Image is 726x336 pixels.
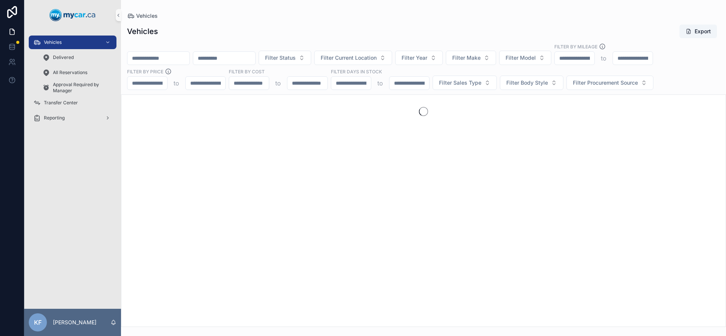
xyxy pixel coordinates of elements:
[259,51,311,65] button: Select Button
[53,70,87,76] span: All Reservations
[499,51,551,65] button: Select Button
[38,51,116,64] a: Delivered
[44,39,62,45] span: Vehicles
[452,54,481,62] span: Filter Make
[24,30,121,135] div: scrollable content
[29,36,116,49] a: Vehicles
[50,9,96,21] img: App logo
[506,54,536,62] span: Filter Model
[29,96,116,110] a: Transfer Center
[446,51,496,65] button: Select Button
[136,12,158,20] span: Vehicles
[127,68,163,75] label: FILTER BY PRICE
[500,76,563,90] button: Select Button
[601,54,607,63] p: to
[44,115,65,121] span: Reporting
[127,26,158,37] h1: Vehicles
[53,319,96,326] p: [PERSON_NAME]
[395,51,443,65] button: Select Button
[29,111,116,125] a: Reporting
[174,79,179,88] p: to
[321,54,377,62] span: Filter Current Location
[275,79,281,88] p: to
[402,54,427,62] span: Filter Year
[34,318,42,327] span: KF
[314,51,392,65] button: Select Button
[573,79,638,87] span: Filter Procurement Source
[229,68,265,75] label: FILTER BY COST
[38,66,116,79] a: All Reservations
[679,25,717,38] button: Export
[53,54,74,60] span: Delivered
[44,100,78,106] span: Transfer Center
[433,76,497,90] button: Select Button
[38,81,116,94] a: Approval Required by Manager
[506,79,548,87] span: Filter Body Style
[53,82,109,94] span: Approval Required by Manager
[566,76,653,90] button: Select Button
[331,68,382,75] label: Filter Days In Stock
[377,79,383,88] p: to
[265,54,296,62] span: Filter Status
[127,12,158,20] a: Vehicles
[439,79,481,87] span: Filter Sales Type
[554,43,597,50] label: Filter By Mileage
